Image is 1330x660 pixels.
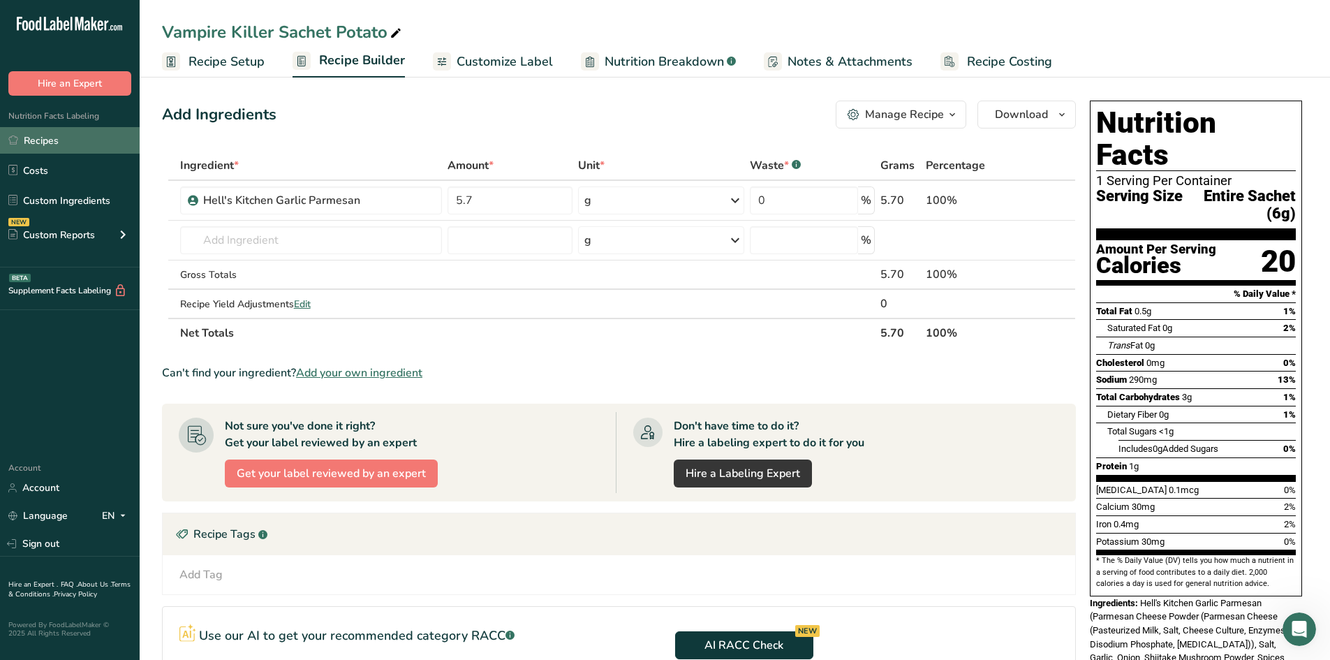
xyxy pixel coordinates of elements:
[584,192,591,209] div: g
[926,266,1010,283] div: 100%
[1107,409,1157,420] span: Dietary Fiber
[584,232,591,249] div: g
[61,580,77,589] a: FAQ .
[457,52,553,71] span: Customize Label
[1096,243,1216,256] div: Amount Per Serving
[926,192,1010,209] div: 100%
[1096,374,1127,385] span: Sodium
[1146,358,1165,368] span: 0mg
[750,157,801,174] div: Waste
[1114,519,1139,529] span: 0.4mg
[1096,188,1183,222] span: Serving Size
[8,621,131,638] div: Powered By FoodLabelMaker © 2025 All Rights Reserved
[1283,358,1296,368] span: 0%
[1096,358,1144,368] span: Cholesterol
[1096,501,1130,512] span: Calcium
[1118,443,1218,454] span: Includes Added Sugars
[199,626,515,645] p: Use our AI to get your recommended category RACC
[1107,340,1130,351] i: Trans
[1153,443,1162,454] span: 0g
[433,46,553,78] a: Customize Label
[581,46,736,78] a: Nutrition Breakdown
[1283,306,1296,316] span: 1%
[1129,374,1157,385] span: 290mg
[1283,392,1296,402] span: 1%
[675,631,813,659] button: AI RACC Check NEW
[995,106,1048,123] span: Download
[8,71,131,96] button: Hire an Expert
[878,318,923,347] th: 5.70
[605,52,724,71] span: Nutrition Breakdown
[967,52,1052,71] span: Recipe Costing
[203,192,378,209] div: Hell's Kitchen Garlic Parmesan
[1135,306,1151,316] span: 0.5g
[1284,536,1296,547] span: 0%
[1183,188,1296,222] span: Entire Sachet (6g)
[180,297,443,311] div: Recipe Yield Adjustments
[880,266,920,283] div: 5.70
[180,267,443,282] div: Gross Totals
[1096,286,1296,302] section: % Daily Value *
[319,51,405,70] span: Recipe Builder
[180,157,239,174] span: Ingredient
[1283,443,1296,454] span: 0%
[8,228,95,242] div: Custom Reports
[163,513,1075,555] div: Recipe Tags
[1107,323,1160,333] span: Saturated Fat
[788,52,912,71] span: Notes & Attachments
[1096,555,1296,589] section: * The % Daily Value (DV) tells you how much a nutrient in a serving of food contributes to a dail...
[764,46,912,78] a: Notes & Attachments
[296,365,422,381] span: Add your own ingredient
[237,465,426,482] span: Get your label reviewed by an expert
[836,101,966,129] button: Manage Recipe
[8,218,29,226] div: NEW
[177,318,878,347] th: Net Totals
[1132,501,1155,512] span: 30mg
[1284,501,1296,512] span: 2%
[1141,536,1165,547] span: 30mg
[1096,461,1127,471] span: Protein
[1182,392,1192,402] span: 3g
[180,226,443,254] input: Add Ingredient
[293,45,405,78] a: Recipe Builder
[1096,256,1216,276] div: Calories
[923,318,1012,347] th: 100%
[9,274,31,282] div: BETA
[940,46,1052,78] a: Recipe Costing
[1261,243,1296,280] div: 20
[1162,323,1172,333] span: 0g
[1096,536,1139,547] span: Potassium
[880,157,915,174] span: Grams
[1284,519,1296,529] span: 2%
[1278,374,1296,385] span: 13%
[448,157,494,174] span: Amount
[880,192,920,209] div: 5.70
[225,418,417,451] div: Not sure you've done it right? Get your label reviewed by an expert
[795,625,820,637] div: NEW
[880,295,920,312] div: 0
[1096,174,1296,188] div: 1 Serving Per Container
[1096,519,1111,529] span: Iron
[704,637,783,654] span: AI RACC Check
[162,365,1076,381] div: Can't find your ingredient?
[977,101,1076,129] button: Download
[1129,461,1139,471] span: 1g
[1096,306,1132,316] span: Total Fat
[162,103,276,126] div: Add Ingredients
[926,157,985,174] span: Percentage
[1145,340,1155,351] span: 0g
[1096,107,1296,171] h1: Nutrition Facts
[77,580,111,589] a: About Us .
[1283,323,1296,333] span: 2%
[54,589,97,599] a: Privacy Policy
[225,460,438,487] button: Get your label reviewed by an expert
[8,580,131,599] a: Terms & Conditions .
[162,20,404,45] div: Vampire Killer Sachet Potato
[1159,426,1174,437] span: <1g
[1283,409,1296,420] span: 1%
[179,566,223,583] div: Add Tag
[1169,485,1199,495] span: 0.1mcg
[865,106,944,123] div: Manage Recipe
[162,46,265,78] a: Recipe Setup
[8,580,58,589] a: Hire an Expert .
